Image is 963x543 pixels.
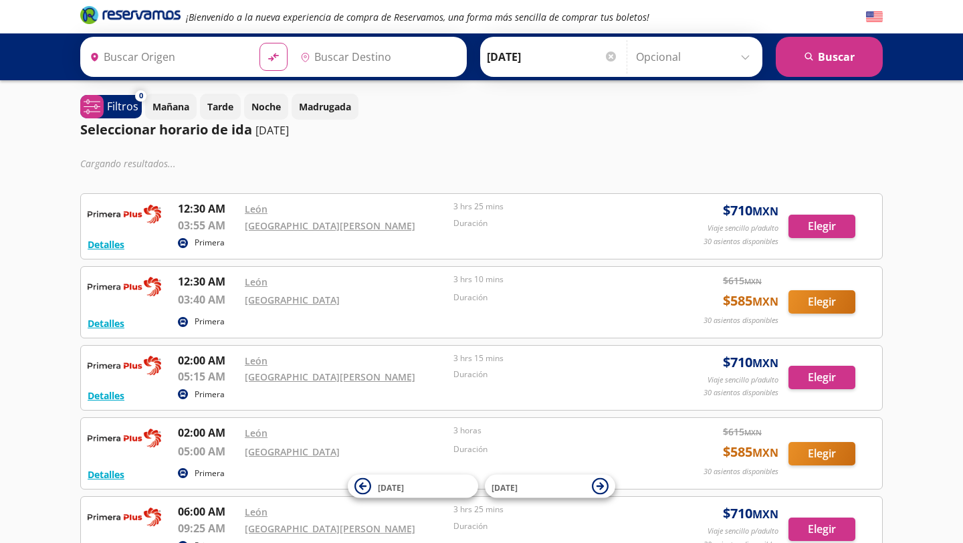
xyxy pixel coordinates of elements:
span: $ 710 [723,352,778,372]
a: León [245,203,267,215]
p: Duración [453,368,655,381]
p: 12:30 AM [178,201,238,217]
input: Elegir Fecha [487,40,618,74]
span: $ 585 [723,442,778,462]
button: Elegir [788,290,855,314]
small: MXN [744,276,762,286]
a: León [245,427,267,439]
small: MXN [752,507,778,522]
button: Detalles [88,389,124,403]
img: RESERVAMOS [88,201,161,227]
p: 3 hrs 15 mins [453,352,655,364]
p: 3 hrs 25 mins [453,201,655,213]
em: Cargando resultados ... [80,157,176,170]
p: 05:00 AM [178,443,238,459]
button: Mañana [145,94,197,120]
input: Buscar Destino [295,40,459,74]
p: 02:00 AM [178,352,238,368]
button: English [866,9,883,25]
input: Opcional [636,40,756,74]
button: Madrugada [292,94,358,120]
p: Duración [453,520,655,532]
span: $ 585 [723,291,778,311]
span: $ 710 [723,504,778,524]
p: Madrugada [299,100,351,114]
p: 03:55 AM [178,217,238,233]
span: $ 615 [723,425,762,439]
a: [GEOGRAPHIC_DATA][PERSON_NAME] [245,522,415,535]
a: León [245,354,267,367]
span: [DATE] [492,481,518,493]
img: RESERVAMOS [88,504,161,530]
p: 3 hrs 10 mins [453,274,655,286]
p: 30 asientos disponibles [704,236,778,247]
button: [DATE] [348,475,478,498]
p: 30 asientos disponibles [704,466,778,477]
button: 0Filtros [80,95,142,118]
i: Brand Logo [80,5,181,25]
button: Buscar [776,37,883,77]
p: 05:15 AM [178,368,238,385]
a: Brand Logo [80,5,181,29]
img: RESERVAMOS [88,352,161,379]
p: Viaje sencillo p/adulto [708,526,778,537]
p: Viaje sencillo p/adulto [708,374,778,386]
p: Primera [195,237,225,249]
button: Detalles [88,467,124,481]
small: MXN [752,294,778,309]
button: Tarde [200,94,241,120]
button: Elegir [788,366,855,389]
p: Duración [453,443,655,455]
p: 30 asientos disponibles [704,315,778,326]
p: Viaje sencillo p/adulto [708,223,778,234]
p: 12:30 AM [178,274,238,290]
p: Filtros [107,98,138,114]
p: 06:00 AM [178,504,238,520]
a: [GEOGRAPHIC_DATA] [245,294,340,306]
img: RESERVAMOS [88,425,161,451]
p: 30 asientos disponibles [704,387,778,399]
small: MXN [752,356,778,370]
p: Duración [453,217,655,229]
a: León [245,276,267,288]
p: Noche [251,100,281,114]
span: 0 [139,90,143,102]
p: 09:25 AM [178,520,238,536]
p: 3 hrs 25 mins [453,504,655,516]
button: Noche [244,94,288,120]
p: Seleccionar horario de ida [80,120,252,140]
button: Elegir [788,442,855,465]
p: 02:00 AM [178,425,238,441]
a: León [245,506,267,518]
small: MXN [744,427,762,437]
p: Primera [195,467,225,479]
span: $ 710 [723,201,778,221]
p: [DATE] [255,122,289,138]
button: Detalles [88,237,124,251]
button: [DATE] [485,475,615,498]
p: Mañana [152,100,189,114]
p: 03:40 AM [178,292,238,308]
p: Primera [195,389,225,401]
span: $ 615 [723,274,762,288]
img: RESERVAMOS [88,274,161,300]
p: Primera [195,316,225,328]
input: Buscar Origen [84,40,249,74]
button: Detalles [88,316,124,330]
p: 3 horas [453,425,655,437]
a: [GEOGRAPHIC_DATA] [245,445,340,458]
small: MXN [752,204,778,219]
small: MXN [752,445,778,460]
span: [DATE] [378,481,404,493]
button: Elegir [788,215,855,238]
p: Tarde [207,100,233,114]
em: ¡Bienvenido a la nueva experiencia de compra de Reservamos, una forma más sencilla de comprar tus... [186,11,649,23]
a: [GEOGRAPHIC_DATA][PERSON_NAME] [245,370,415,383]
button: Elegir [788,518,855,541]
a: [GEOGRAPHIC_DATA][PERSON_NAME] [245,219,415,232]
p: Duración [453,292,655,304]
